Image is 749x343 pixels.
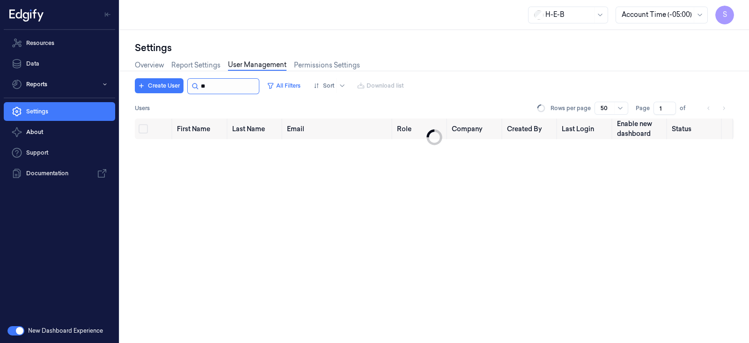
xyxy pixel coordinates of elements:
th: Last Name [228,119,283,139]
th: Last Login [558,119,613,139]
a: Report Settings [171,60,220,70]
th: Created By [503,119,558,139]
th: Status [668,119,723,139]
a: Data [4,54,115,73]
a: Documentation [4,164,115,183]
button: S [715,6,734,24]
span: Page [636,104,650,112]
th: Company [448,119,503,139]
p: Rows per page [551,104,591,112]
button: Create User [135,78,184,93]
span: of [680,104,695,112]
div: Settings [135,41,734,54]
a: Overview [135,60,164,70]
a: User Management [228,60,286,71]
a: Settings [4,102,115,121]
th: Role [393,119,448,139]
th: First Name [173,119,228,139]
th: Email [283,119,393,139]
nav: pagination [702,102,730,115]
a: Permissions Settings [294,60,360,70]
a: Resources [4,34,115,52]
button: Select all [139,124,148,134]
span: Users [135,104,150,112]
button: All Filters [263,78,304,93]
button: Reports [4,75,115,94]
a: Support [4,143,115,162]
button: Toggle Navigation [100,7,115,22]
th: Enable new dashboard [613,119,668,139]
button: About [4,123,115,142]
